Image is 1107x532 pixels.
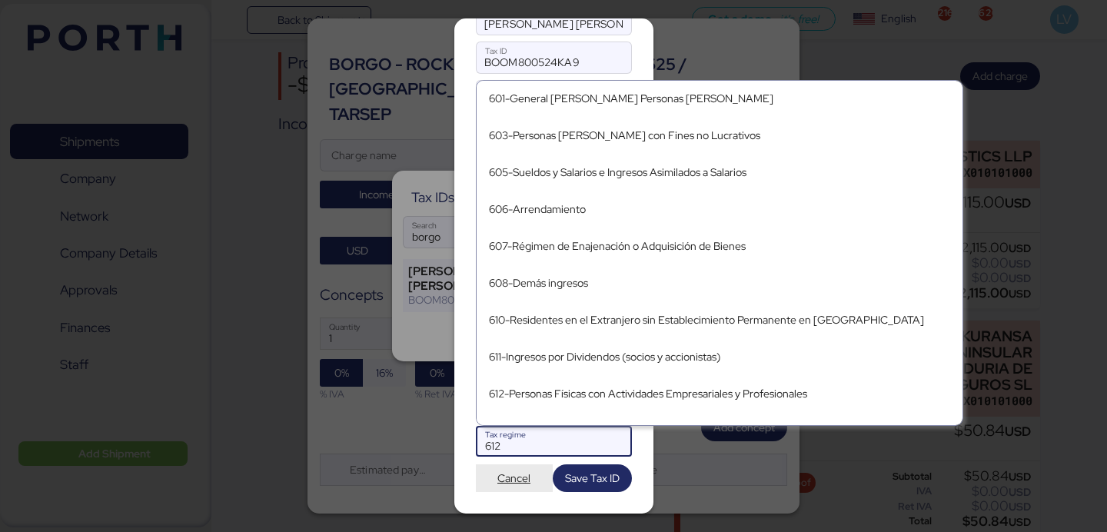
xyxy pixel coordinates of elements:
div: 611-Ingresos por Dividendos (socios y accionistas) [489,351,950,364]
input: Fiscal Name for Stamping [477,4,631,35]
button: Save Tax ID [553,464,632,492]
div: 601-General [PERSON_NAME] Personas [PERSON_NAME] [489,92,950,105]
div: 610-Residentes en el Extranjero sin Establecimiento Permanente en [GEOGRAPHIC_DATA] [489,314,950,327]
div: 606-Arrendamiento [489,203,950,216]
div: 614-Ingresos por intereses [489,424,950,437]
div: 612-Personas Físicas con Actividades Empresariales y Profesionales [489,387,950,401]
div: 608-Demás ingresos [489,277,950,290]
button: Cancel [476,464,553,492]
input: Tax ID [477,42,631,73]
div: 607-Régimen de Enajenación o Adquisición de Bienes [489,240,950,253]
span: Save Tax ID [565,469,620,487]
span: 612 [485,439,500,453]
span: Cancel [497,469,530,487]
div: 605-Sueldos y Salarios e Ingresos Asimilados a Salarios [489,166,950,179]
div: 603-Personas [PERSON_NAME] con Fines no Lucrativos [489,129,950,142]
